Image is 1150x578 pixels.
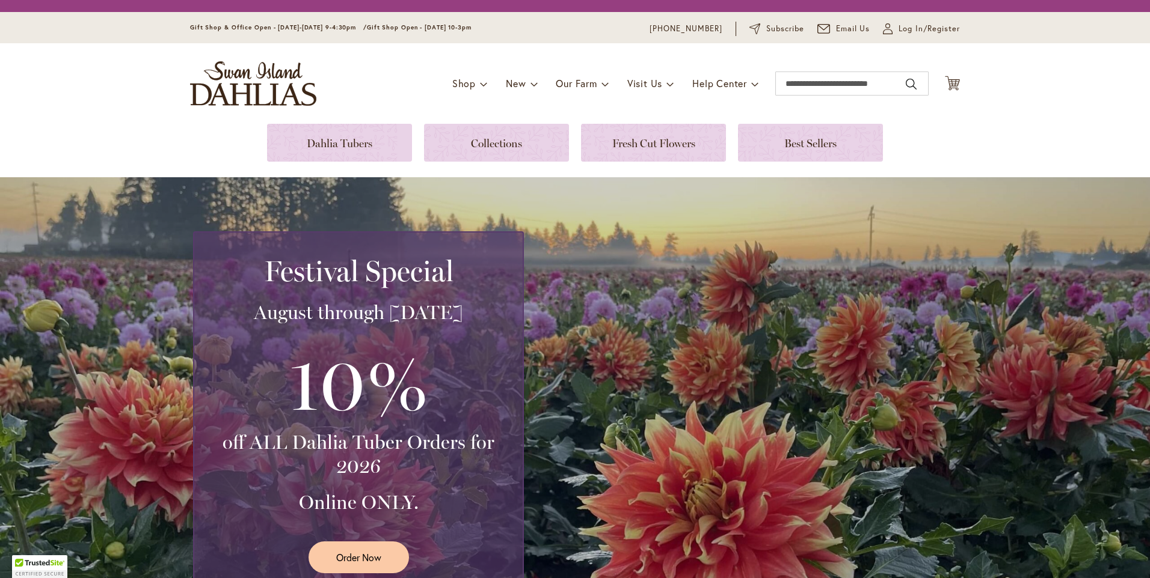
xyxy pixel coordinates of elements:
span: Visit Us [627,77,662,90]
h3: off ALL Dahlia Tuber Orders for 2026 [209,430,508,478]
a: Subscribe [749,23,804,35]
span: Subscribe [766,23,804,35]
span: Help Center [692,77,747,90]
h2: Festival Special [209,254,508,288]
a: Log In/Register [883,23,960,35]
span: Email Us [836,23,870,35]
a: store logo [190,61,316,106]
a: Email Us [817,23,870,35]
a: Order Now [309,541,409,573]
span: Log In/Register [899,23,960,35]
h3: 10% [209,336,508,430]
span: Shop [452,77,476,90]
span: Our Farm [556,77,597,90]
span: Gift Shop Open - [DATE] 10-3pm [367,23,472,31]
div: TrustedSite Certified [12,555,67,578]
button: Search [906,75,917,94]
h3: August through [DATE] [209,300,508,324]
a: [PHONE_NUMBER] [650,23,722,35]
span: Gift Shop & Office Open - [DATE]-[DATE] 9-4:30pm / [190,23,367,31]
h3: Online ONLY. [209,490,508,514]
span: New [506,77,526,90]
span: Order Now [336,550,381,564]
